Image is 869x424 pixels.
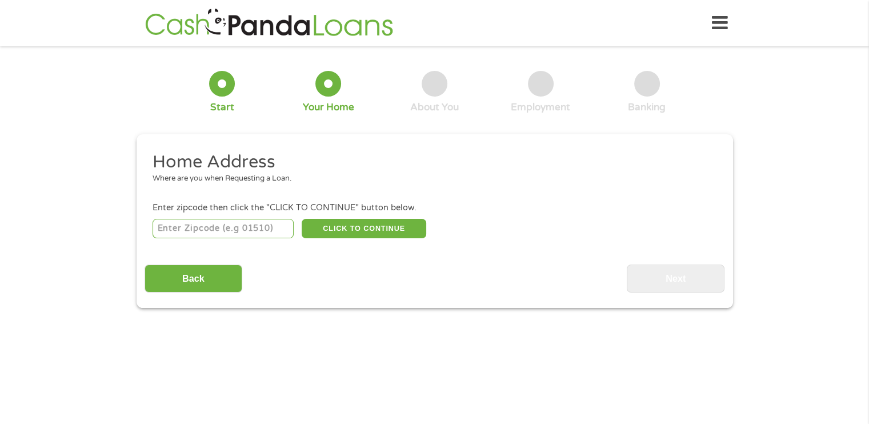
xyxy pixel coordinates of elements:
[303,101,354,114] div: Your Home
[153,151,708,174] h2: Home Address
[627,265,724,293] input: Next
[410,101,459,114] div: About You
[142,7,397,39] img: GetLoanNow Logo
[210,101,234,114] div: Start
[153,173,708,185] div: Where are you when Requesting a Loan.
[302,219,426,238] button: CLICK TO CONTINUE
[145,265,242,293] input: Back
[153,202,716,214] div: Enter zipcode then click the "CLICK TO CONTINUE" button below.
[628,101,666,114] div: Banking
[153,219,294,238] input: Enter Zipcode (e.g 01510)
[511,101,570,114] div: Employment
